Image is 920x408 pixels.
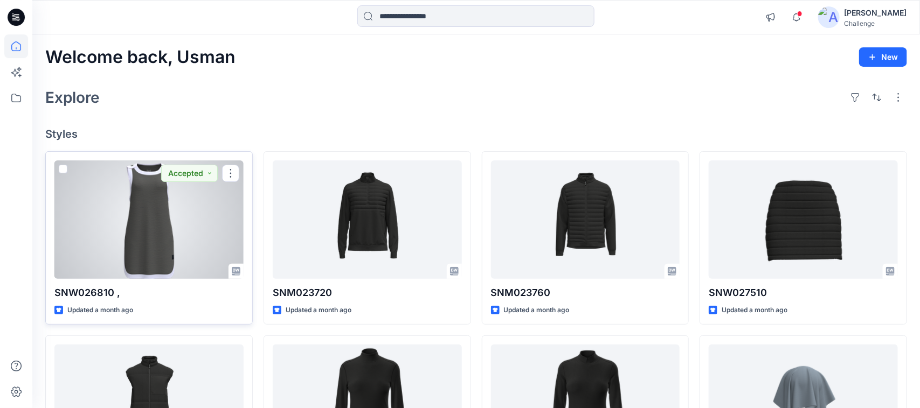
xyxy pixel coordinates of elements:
[45,47,236,67] h2: Welcome back, Usman
[45,89,100,106] h2: Explore
[722,305,787,316] p: Updated a month ago
[709,285,898,300] p: SNW027510
[54,285,244,300] p: SNW026810 ,
[273,160,462,279] a: SNM023720
[818,6,840,28] img: avatar
[859,47,907,67] button: New
[844,19,907,27] div: Challenge
[54,160,244,279] a: SNW026810 ,
[67,305,133,316] p: Updated a month ago
[273,285,462,300] p: SNM023720
[45,128,907,140] h4: Styles
[286,305,351,316] p: Updated a month ago
[504,305,570,316] p: Updated a month ago
[709,160,898,279] a: SNW027510
[491,285,680,300] p: SNM023760
[844,6,907,19] div: [PERSON_NAME]
[491,160,680,279] a: SNM023760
